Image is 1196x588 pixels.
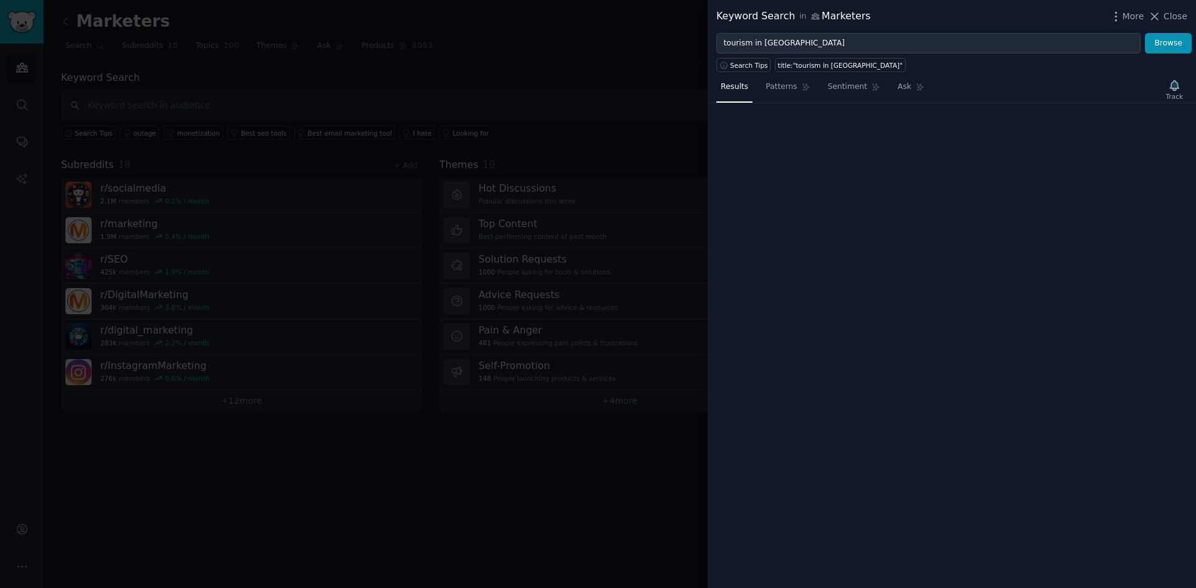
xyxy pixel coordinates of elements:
div: Keyword Search Marketers [716,9,871,24]
button: More [1109,10,1144,23]
input: Try a keyword related to your business [716,33,1141,54]
a: Results [716,77,752,103]
span: Sentiment [828,82,867,93]
span: Ask [898,82,911,93]
div: title:"tourism in [GEOGRAPHIC_DATA]" [778,61,903,70]
a: Sentiment [823,77,885,103]
button: Close [1148,10,1187,23]
button: Browse [1145,33,1192,54]
button: Search Tips [716,58,771,72]
span: More [1122,10,1144,23]
a: Ask [893,77,929,103]
span: in [799,11,806,22]
span: Patterns [766,82,797,93]
a: Patterns [761,77,814,103]
span: Search Tips [730,61,768,70]
a: title:"tourism in [GEOGRAPHIC_DATA]" [775,58,905,72]
span: Results [721,82,748,93]
span: Close [1164,10,1187,23]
